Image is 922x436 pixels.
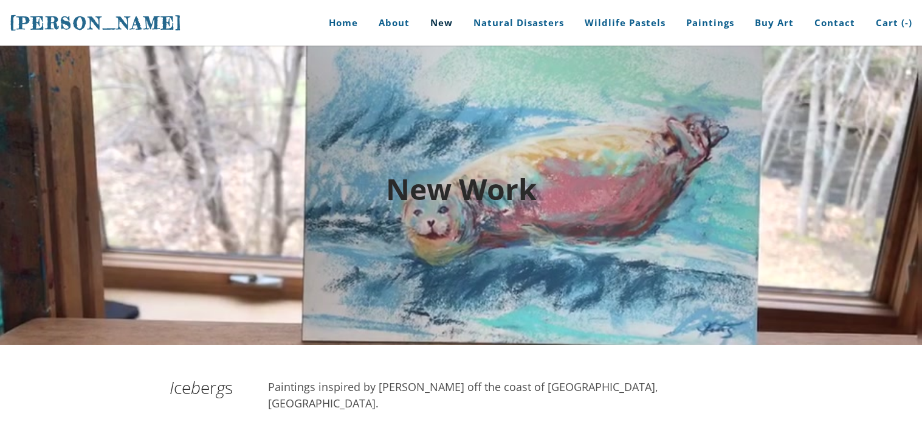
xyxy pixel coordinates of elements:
[170,376,174,399] em: I
[191,376,201,399] em: b
[268,379,658,410] font: Paintings inspired by [PERSON_NAME] off the coast of [GEOGRAPHIC_DATA], [GEOGRAPHIC_DATA].
[216,376,225,399] em: g
[386,169,537,209] font: New Work
[10,13,182,33] span: [PERSON_NAME]
[170,379,250,396] h2: ce er s
[905,16,909,29] span: -
[10,12,182,35] a: [PERSON_NAME]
